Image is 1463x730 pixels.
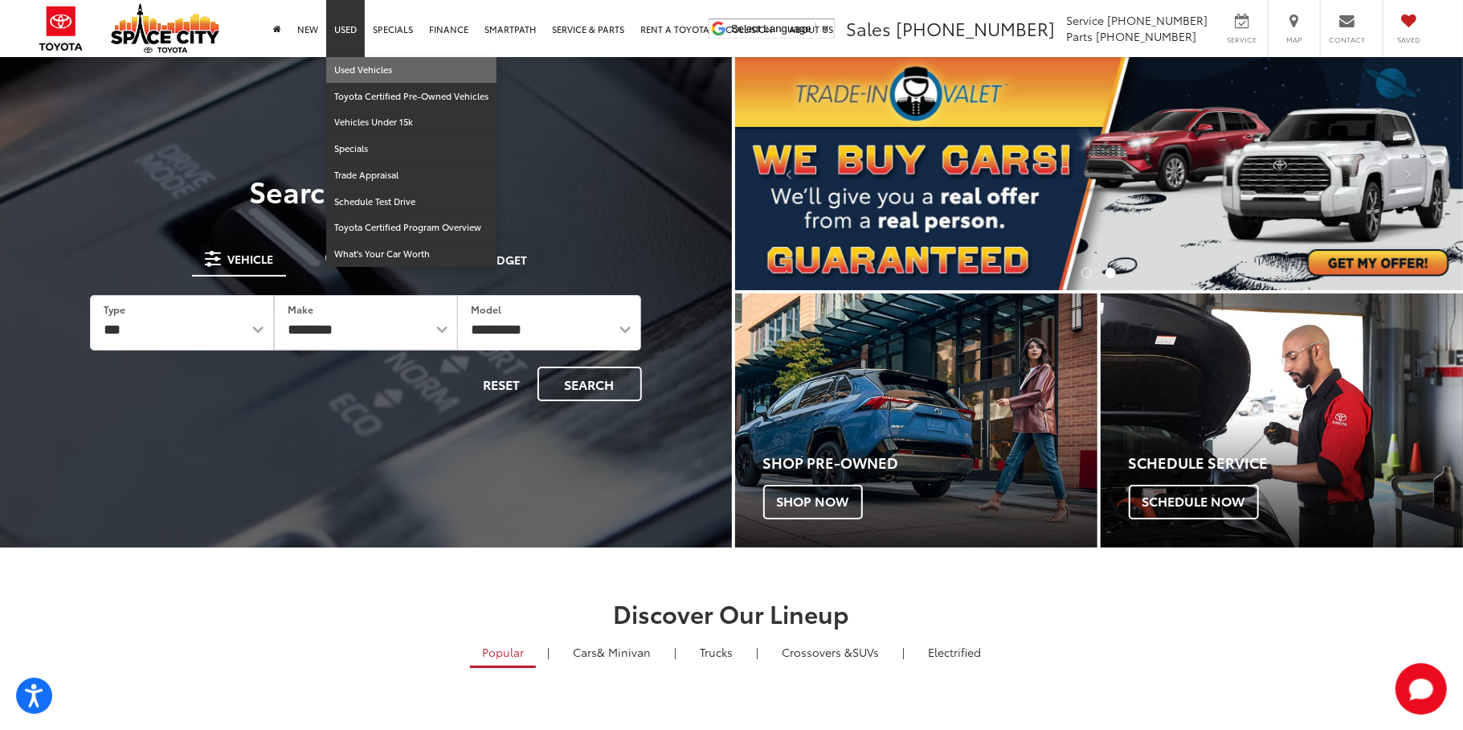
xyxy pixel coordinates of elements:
li: Go to slide number 1. [1081,268,1092,278]
a: Toyota Certified Pre-Owned Vehicles [326,84,497,110]
a: Cars [561,638,663,666]
li: Go to slide number 2. [1105,268,1116,278]
button: Reset [470,367,534,401]
button: Click to view previous picture. [735,89,844,258]
a: Trade Appraisal [326,162,497,189]
span: Service [1066,12,1104,28]
span: Contact [1329,35,1365,45]
h4: Shop Pre-Owned [763,455,1097,471]
label: Make [288,302,313,316]
span: [PHONE_NUMBER] [1096,28,1196,44]
a: Specials [326,136,497,162]
span: Parts [1066,28,1093,44]
span: Service [1224,35,1260,45]
h3: Search Inventory [67,174,664,207]
span: [PHONE_NUMBER] [1107,12,1208,28]
label: Type [104,302,125,316]
button: Click to view next picture. [1354,89,1463,258]
div: Toyota [1101,293,1463,547]
span: & Minivan [597,644,651,660]
span: Schedule Now [1129,485,1259,519]
li: | [670,644,680,660]
li: | [898,644,909,660]
a: Toyota Certified Program Overview [326,215,497,241]
a: SUVs [770,638,891,666]
span: Vehicle [227,253,273,265]
li: | [543,644,554,660]
a: Schedule Test Drive [326,189,497,215]
span: Map [1277,35,1312,45]
a: Shop Pre-Owned Shop Now [735,293,1097,547]
a: Vehicles Under 15k [326,109,497,136]
h4: Schedule Service [1129,455,1463,471]
a: Schedule Service Schedule Now [1101,293,1463,547]
button: Search [537,367,642,401]
div: Toyota [735,293,1097,547]
a: Popular [470,638,536,668]
span: Shop Now [763,485,863,519]
img: Space City Toyota [111,3,219,53]
a: Used Vehicles [326,57,497,84]
span: Sales [846,15,891,41]
span: Budget [481,254,527,265]
label: Model [471,302,501,316]
a: Trucks [688,638,745,666]
button: Toggle Chat Window [1396,663,1447,715]
h2: Discover Our Lineup [166,600,1298,626]
svg: Start Chat [1396,663,1447,715]
span: [PHONE_NUMBER] [896,15,1055,41]
li: | [752,644,762,660]
span: Crossovers & [782,644,852,660]
a: Electrified [916,638,993,666]
a: What's Your Car Worth [326,241,497,267]
span: Saved [1391,35,1427,45]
